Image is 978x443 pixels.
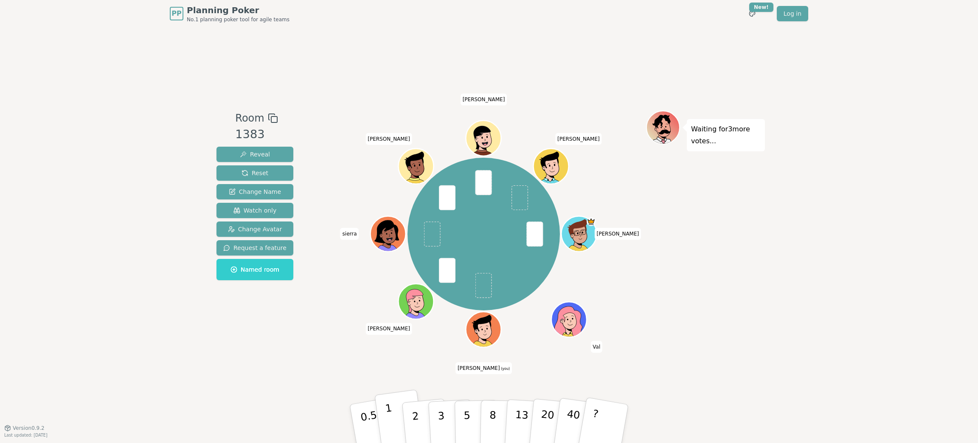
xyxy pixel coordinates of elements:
span: Change Avatar [228,225,282,233]
span: Click to change your name [555,133,602,145]
button: Change Name [216,184,293,199]
a: Log in [777,6,808,21]
span: Last updated: [DATE] [4,433,48,437]
span: Change Name [229,187,281,196]
span: Planning Poker [187,4,289,16]
button: Watch only [216,203,293,218]
span: Reveal [240,150,270,159]
span: PP [171,9,181,19]
span: (you) [500,367,510,371]
span: Click to change your name [340,228,359,240]
span: Click to change your name [365,323,412,335]
span: Version 0.9.2 [13,425,45,432]
span: Click to change your name [455,362,512,374]
button: Request a feature [216,240,293,256]
button: Reveal [216,147,293,162]
button: Change Avatar [216,221,293,237]
span: Click to change your name [590,341,602,353]
span: spencer is the host [587,217,596,226]
button: Click to change your avatar [467,313,500,346]
button: Version0.9.2 [4,425,45,432]
span: No.1 planning poker tool for agile teams [187,16,289,23]
span: Room [235,111,264,126]
span: Click to change your name [595,228,641,240]
span: Named room [230,265,279,274]
span: Click to change your name [461,94,507,105]
div: 1383 [235,126,278,143]
span: Reset [242,169,268,177]
div: New! [749,3,773,12]
span: Click to change your name [365,133,412,145]
button: Reset [216,165,293,181]
button: Named room [216,259,293,280]
button: New! [745,6,760,21]
p: Waiting for 3 more votes... [691,123,761,147]
span: Watch only [233,206,277,215]
span: Request a feature [223,244,287,252]
a: PPPlanning PokerNo.1 planning poker tool for agile teams [170,4,289,23]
